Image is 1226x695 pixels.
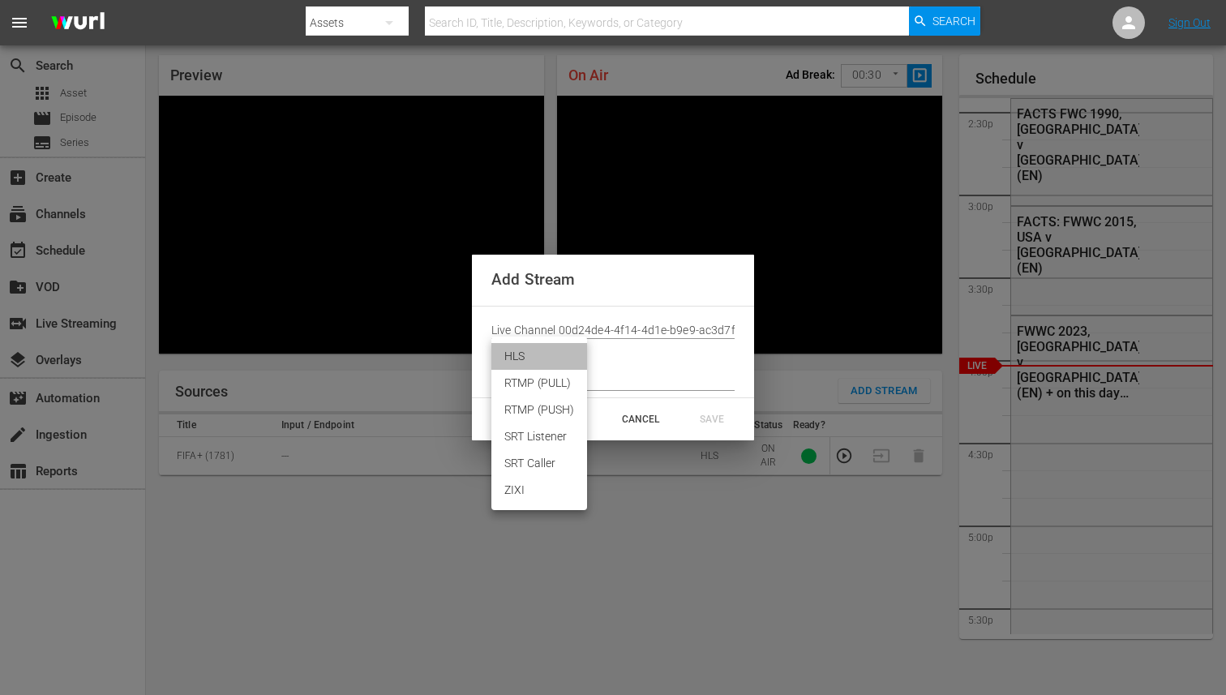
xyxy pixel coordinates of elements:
li: RTMP (PULL) [491,370,587,397]
li: ZIXI [491,477,587,504]
span: Search [932,6,975,36]
img: ans4CAIJ8jUAAAAAAAAAAAAAAAAAAAAAAAAgQb4GAAAAAAAAAAAAAAAAAAAAAAAAJMjXAAAAAAAAAAAAAAAAAAAAAAAAgAT5G... [39,4,117,42]
a: Sign Out [1168,16,1211,29]
li: HLS [491,343,587,370]
li: RTMP (PUSH) [491,397,587,423]
li: SRT Caller [491,450,587,477]
li: SRT Listener [491,423,587,450]
span: menu [10,13,29,32]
